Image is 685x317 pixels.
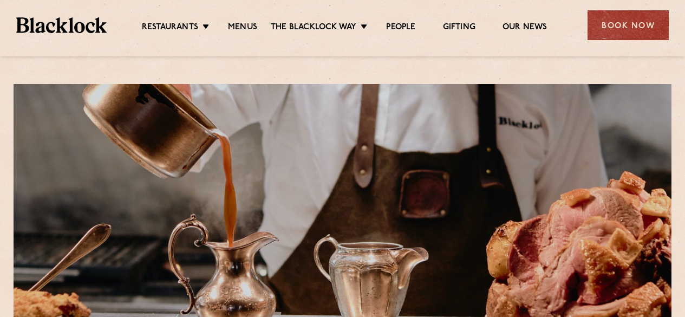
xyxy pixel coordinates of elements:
img: BL_Textured_Logo-footer-cropped.svg [16,17,107,33]
a: Menus [228,22,257,34]
a: The Blacklock Way [271,22,356,34]
a: Our News [503,22,547,34]
a: Gifting [443,22,475,34]
a: People [386,22,415,34]
a: Restaurants [142,22,198,34]
div: Book Now [588,10,669,40]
